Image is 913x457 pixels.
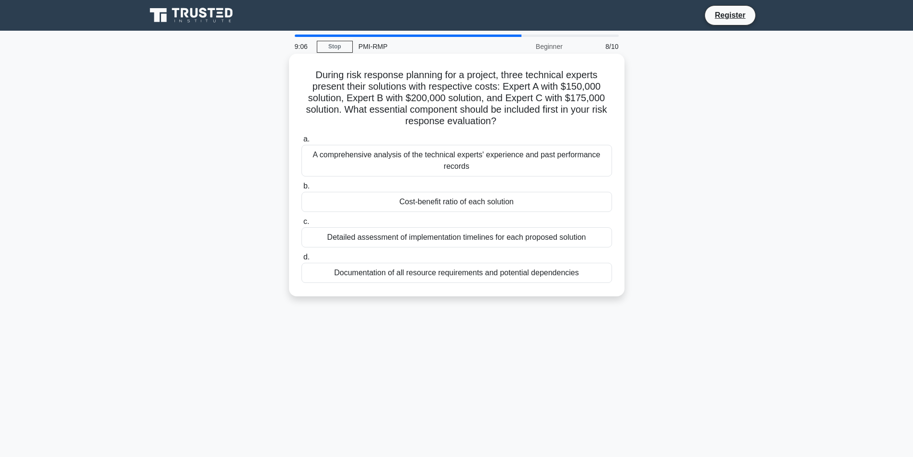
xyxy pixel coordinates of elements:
div: Cost-benefit ratio of each solution [301,192,612,212]
div: Beginner [485,37,568,56]
div: Detailed assessment of implementation timelines for each proposed solution [301,227,612,247]
span: d. [303,253,310,261]
div: A comprehensive analysis of the technical experts' experience and past performance records [301,145,612,176]
span: b. [303,182,310,190]
div: Documentation of all resource requirements and potential dependencies [301,263,612,283]
div: 8/10 [568,37,624,56]
div: 9:06 [289,37,317,56]
div: PMI-RMP [353,37,485,56]
a: Register [709,9,751,21]
h5: During risk response planning for a project, three technical experts present their solutions with... [300,69,613,128]
span: c. [303,217,309,225]
span: a. [303,135,310,143]
a: Stop [317,41,353,53]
